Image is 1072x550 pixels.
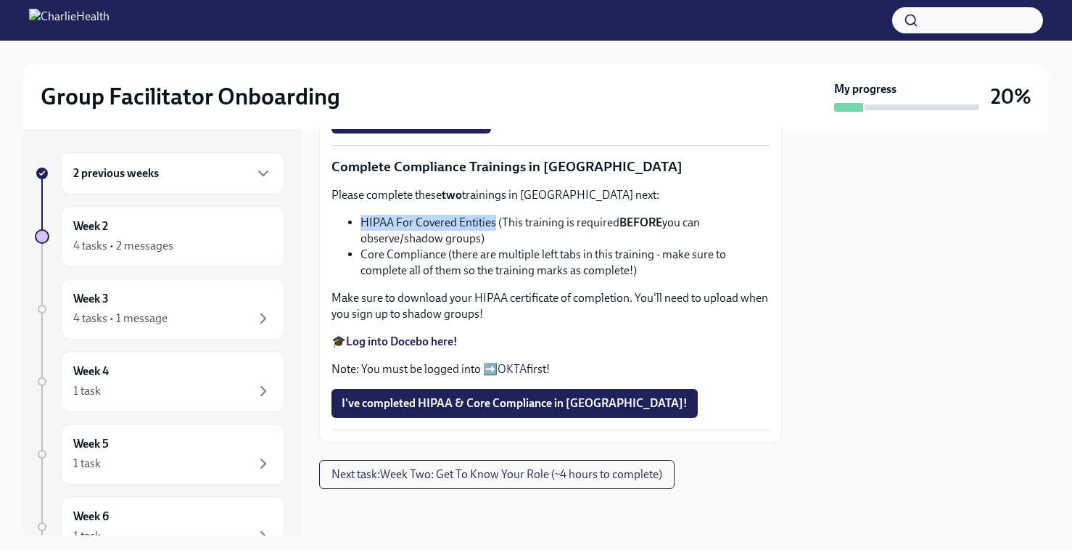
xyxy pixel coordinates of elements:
[61,152,284,194] div: 2 previous weeks
[73,218,108,234] h6: Week 2
[35,206,284,267] a: Week 24 tasks • 2 messages
[331,467,662,482] span: Next task : Week Two: Get To Know Your Role (~4 hours to complete)
[331,157,770,176] p: Complete Compliance Trainings in [GEOGRAPHIC_DATA]
[319,460,675,489] button: Next task:Week Two: Get To Know Your Role (~4 hours to complete)
[331,187,770,203] p: Please complete these trainings in [GEOGRAPHIC_DATA] next:
[73,436,109,452] h6: Week 5
[73,383,101,399] div: 1 task
[346,334,458,348] a: Log into Docebo here!
[73,364,109,379] h6: Week 4
[41,82,340,111] h2: Group Facilitator Onboarding
[73,456,101,472] div: 1 task
[342,396,688,411] span: I've completed HIPAA & Core Compliance in [GEOGRAPHIC_DATA]!
[73,311,168,327] div: 4 tasks • 1 message
[35,351,284,412] a: Week 41 task
[73,291,109,307] h6: Week 3
[442,188,462,202] strong: two
[498,362,527,376] a: OKTA
[73,509,109,525] h6: Week 6
[331,389,698,418] button: I've completed HIPAA & Core Compliance in [GEOGRAPHIC_DATA]!
[331,290,770,322] p: Make sure to download your HIPAA certificate of completion. You'll need to upload when you sign u...
[834,81,896,97] strong: My progress
[619,216,662,229] strong: BEFORE
[331,361,770,377] p: Note: You must be logged into ➡️ first!
[73,238,173,254] div: 4 tasks • 2 messages
[29,9,110,32] img: CharlieHealth
[991,83,1031,110] h3: 20%
[73,528,101,544] div: 1 task
[35,279,284,340] a: Week 34 tasks • 1 message
[73,165,159,181] h6: 2 previous weeks
[331,334,770,350] p: 🎓
[360,215,770,247] li: HIPAA For Covered Entities (This training is required you can observe/shadow groups)
[35,424,284,485] a: Week 51 task
[360,247,770,279] li: Core Compliance (there are multiple left tabs in this training - make sure to complete all of the...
